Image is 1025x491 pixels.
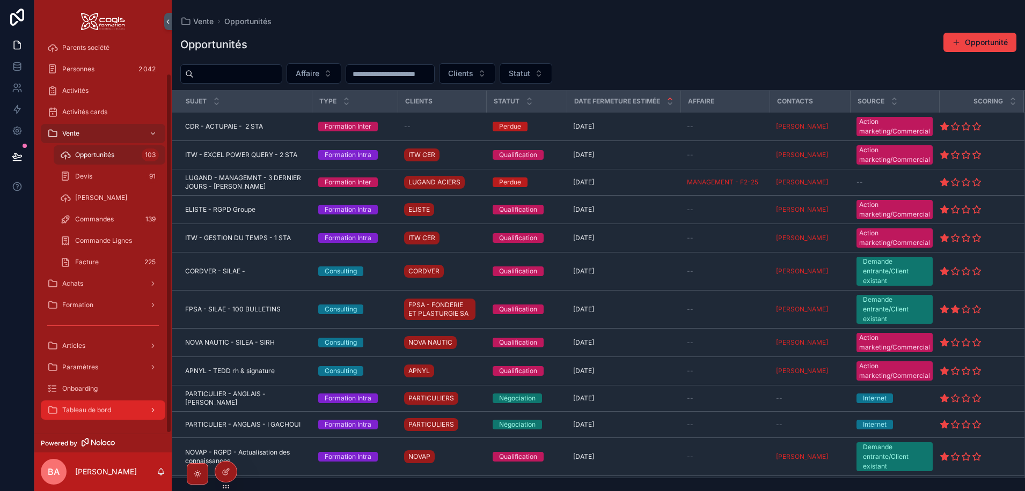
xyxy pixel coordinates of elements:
[404,364,434,377] a: APNYL
[573,178,674,187] a: [DATE]
[318,122,391,131] a: Formation Inter
[499,205,537,214] div: Qualification
[687,420,763,429] a: --
[573,367,674,375] a: [DATE]
[408,420,454,429] span: PARTICULIERS
[318,205,391,214] a: Formation Intra
[62,341,85,350] span: Articles
[509,68,530,79] span: Statut
[41,379,165,398] a: Onboarding
[318,452,391,462] a: Formation Intra
[404,232,440,244] a: ITW CER
[493,304,560,314] a: Qualification
[856,442,933,471] a: Demande entrante/Client existant
[141,256,159,269] div: 225
[224,16,272,27] a: Opportunités
[573,420,674,429] a: [DATE]
[687,367,763,375] a: --
[687,234,693,242] span: --
[448,68,473,79] span: Clients
[973,97,1003,106] span: Scoring
[687,338,763,347] a: --
[573,305,674,314] a: [DATE]
[404,263,480,280] a: CORDVER
[687,122,763,131] a: --
[54,188,165,207] a: [PERSON_NAME]
[404,336,457,349] a: NOVA NAUTIC
[146,170,159,183] div: 91
[41,38,165,57] a: Parents société
[687,420,693,429] span: --
[776,367,828,375] span: [PERSON_NAME]
[687,205,693,214] span: --
[573,338,594,347] span: [DATE]
[573,394,594,403] span: [DATE]
[776,122,828,131] a: [PERSON_NAME]
[776,267,844,276] a: [PERSON_NAME]
[75,151,114,159] span: Opportunités
[408,267,440,276] span: CORDVER
[776,394,782,403] span: --
[687,178,758,187] span: MANAGEMENT - F2-25
[185,448,305,465] a: NOVAP - RGPD - Actualisation des connaissances
[856,228,933,248] a: Action marketing/Commercial
[408,394,454,403] span: PARTICULIERS
[54,252,165,272] a: Facture225
[41,102,165,122] a: Activités cards
[688,97,714,106] span: Affaire
[318,338,391,347] a: Consulting
[318,304,391,314] a: Consulting
[777,97,813,106] span: Contacts
[859,117,930,136] div: Action marketing/Commercial
[296,68,319,79] span: Affaire
[408,178,460,187] span: LUGAND ACIERS
[404,392,458,405] a: PARTICULIERS
[863,420,887,429] div: Internet
[687,394,693,403] span: --
[48,465,60,478] span: BA
[408,301,471,318] span: FPSA - FONDERIE ET PLASTURGIE SA
[408,367,430,375] span: APNYL
[404,448,480,465] a: NOVAP
[185,174,305,191] span: LUGAND - MANAGEMNT - 3 DERNIER JOURS - [PERSON_NAME]
[41,124,165,143] a: Vente
[776,420,844,429] a: --
[408,234,435,242] span: ITW CER
[325,266,357,276] div: Consulting
[573,420,594,429] span: [DATE]
[574,97,660,106] span: Date fermeture estimée
[404,265,444,278] a: CORDVER
[776,205,844,214] a: [PERSON_NAME]
[54,210,165,229] a: Commandes139
[185,267,305,276] a: CORDVER - SILAE -
[135,63,159,76] div: 2 042
[62,86,89,95] span: Activités
[499,150,537,160] div: Qualification
[404,390,480,407] a: PARTICULIERS
[856,420,933,429] a: Internet
[856,393,933,403] a: Internet
[856,361,933,381] a: Action marketing/Commercial
[573,305,594,314] span: [DATE]
[856,117,933,136] a: Action marketing/Commercial
[493,205,560,214] a: Qualification
[493,393,560,403] a: Négociation
[75,215,114,224] span: Commandes
[34,43,172,434] div: scrollable content
[776,305,828,314] span: [PERSON_NAME]
[493,233,560,243] a: Qualification
[943,33,1016,52] button: Opportunité
[856,178,933,187] a: --
[776,338,844,347] a: [PERSON_NAME]
[185,338,275,347] span: NOVA NAUTIC - SILEA - SIRH
[493,452,560,462] a: Qualification
[34,434,172,452] a: Powered by
[776,234,828,242] a: [PERSON_NAME]
[319,97,336,106] span: Type
[776,338,828,347] a: [PERSON_NAME]
[75,236,132,245] span: Commande Lignes
[776,452,828,461] a: [PERSON_NAME]
[185,420,305,429] a: PARTICULIER - ANGLAIS - I GACHOUI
